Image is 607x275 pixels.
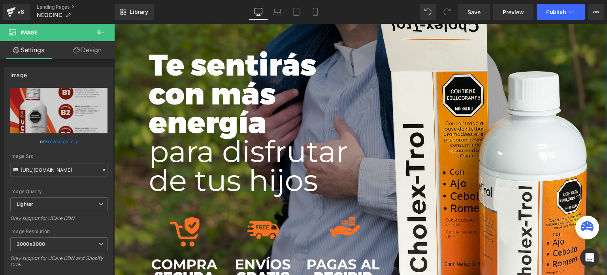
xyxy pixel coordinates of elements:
a: Tablet [287,4,306,20]
a: New Library [115,4,154,20]
button: More [588,4,604,20]
span: Publish [546,9,566,15]
button: Undo [420,4,436,20]
a: Design [59,41,116,59]
a: v6 [3,4,30,20]
div: Image Src [10,154,107,159]
div: or [10,137,107,146]
div: Image Quality [10,189,107,194]
a: Preview [493,4,533,20]
b: 3000x3000 [17,241,45,247]
div: Image [10,67,27,78]
input: Link [10,163,107,177]
a: Laptop [268,4,287,20]
span: Preview [503,8,524,16]
div: Only support for UCare CDN [10,215,107,227]
button: Redo [439,4,455,20]
span: Library [130,8,148,15]
a: Mobile [306,4,325,20]
b: Lighter [17,201,33,207]
a: Landing Pages [37,4,115,10]
span: NEOCINC [37,12,62,18]
div: Image Resolution [10,229,107,234]
div: v6 [16,7,26,17]
a: Browse gallery [45,135,78,148]
button: Publish [537,4,585,20]
a: Desktop [249,4,268,20]
span: Image [21,29,38,36]
div: Only support for UCare CDN and Shopify CDN [10,255,107,273]
div: Open Intercom Messenger [580,248,599,267]
span: Save [468,8,481,16]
